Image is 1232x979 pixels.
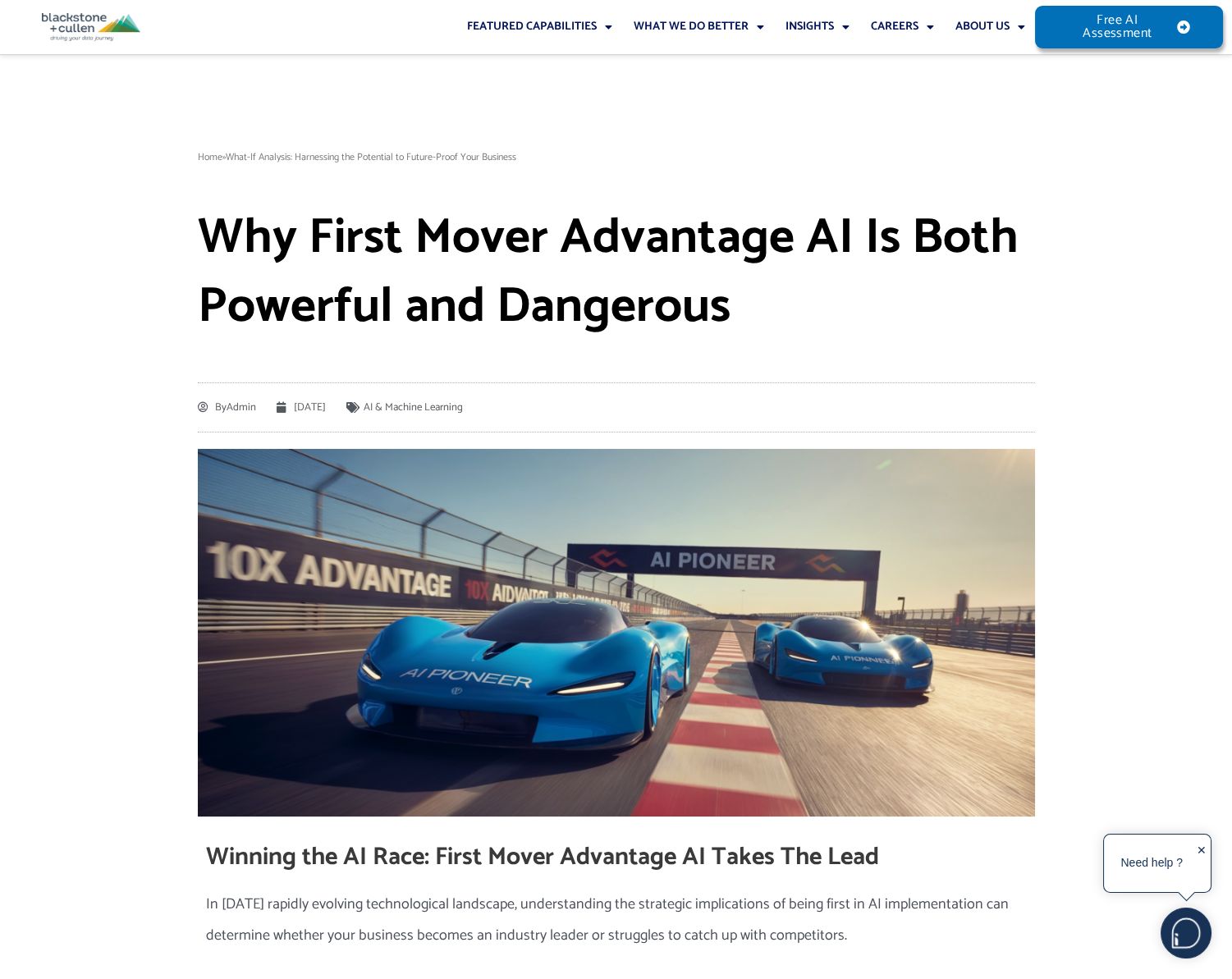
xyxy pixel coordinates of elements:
span: » [222,149,226,165]
h1: Why First Mover Advantage AI Is Both Powerful and Dangerous [198,204,1035,341]
h2: Winning the AI Race: First Mover Advantage AI Takes The Lead [206,841,1027,873]
span: By [215,399,227,416]
a: Free AI Assessment [1035,6,1223,48]
span: Free AI Assessment [1068,14,1166,40]
div: ✕ [1197,839,1207,890]
div: Need help ? [1106,837,1197,890]
img: First Mover Advantage AI [198,449,1035,816]
a: AI & Machine Learning [364,399,463,416]
span: Admin [208,396,256,420]
nav: breadcrumbs [198,145,1035,170]
a: Home [198,149,222,165]
a: ByAdmin [198,396,256,420]
img: users%2F5SSOSaKfQqXq3cFEnIZRYMEs4ra2%2Fmedia%2Fimages%2F-Bulle%20blanche%20sans%20fond%20%2B%20ma... [1161,908,1211,958]
time: [DATE] [294,399,326,416]
span: What-If Analysis: Harnessing the Potential to Future-Proof Your Business [226,149,516,165]
p: In [DATE] rapidly evolving technological landscape, understanding the strategic implications of b... [206,890,1027,952]
a: [DATE] [277,396,326,420]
